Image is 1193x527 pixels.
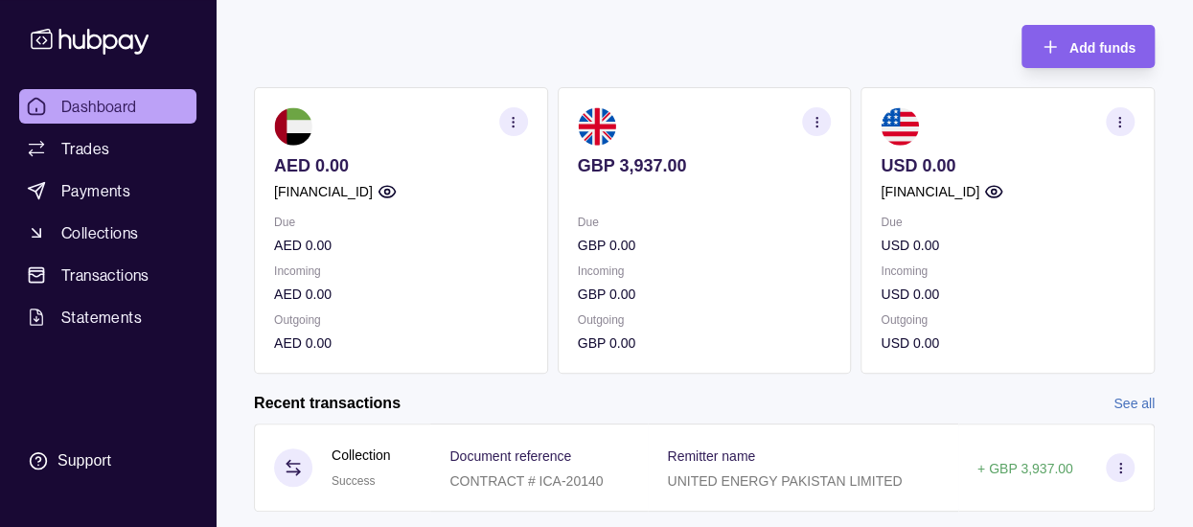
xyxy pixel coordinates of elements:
p: GBP 0.00 [578,235,832,256]
p: GBP 0.00 [578,284,832,305]
p: [FINANCIAL_ID] [274,181,373,202]
p: Due [578,212,832,233]
span: Payments [61,179,130,202]
p: USD 0.00 [881,155,1135,176]
p: Outgoing [881,309,1135,331]
p: Outgoing [578,309,832,331]
p: AED 0.00 [274,235,528,256]
a: Transactions [19,258,196,292]
p: GBP 3,937.00 [578,155,832,176]
a: Support [19,441,196,481]
a: Collections [19,216,196,250]
p: AED 0.00 [274,332,528,354]
button: Add funds [1021,25,1155,68]
p: [FINANCIAL_ID] [881,181,979,202]
p: Incoming [578,261,832,282]
span: Dashboard [61,95,137,118]
p: AED 0.00 [274,284,528,305]
p: USD 0.00 [881,332,1135,354]
p: Due [274,212,528,233]
span: Add funds [1069,40,1136,56]
div: Support [57,450,111,471]
a: Payments [19,173,196,208]
p: CONTRACT # ICA-20140 [449,473,603,489]
span: Transactions [61,263,149,286]
img: us [881,107,919,146]
p: GBP 0.00 [578,332,832,354]
p: Due [881,212,1135,233]
img: ae [274,107,312,146]
p: Remitter name [667,448,755,464]
a: See all [1113,393,1155,414]
p: + GBP 3,937.00 [977,461,1073,476]
span: Trades [61,137,109,160]
p: USD 0.00 [881,284,1135,305]
img: gb [578,107,616,146]
span: Collections [61,221,138,244]
span: Statements [61,306,142,329]
p: Outgoing [274,309,528,331]
p: Collection [332,445,390,466]
a: Dashboard [19,89,196,124]
p: AED 0.00 [274,155,528,176]
p: Document reference [449,448,571,464]
p: UNITED ENERGY PAKISTAN LIMITED [667,473,902,489]
p: Incoming [274,261,528,282]
a: Trades [19,131,196,166]
p: USD 0.00 [881,235,1135,256]
p: Incoming [881,261,1135,282]
span: Success [332,474,375,488]
h2: Recent transactions [254,393,401,414]
a: Statements [19,300,196,334]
